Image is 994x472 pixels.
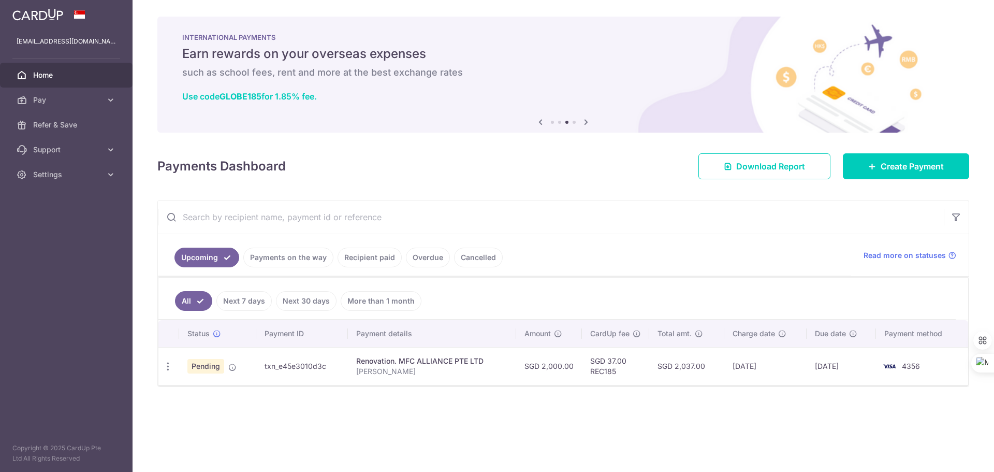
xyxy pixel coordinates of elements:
a: Read more on statuses [864,250,956,261]
span: Amount [524,328,551,339]
span: Pay [33,95,101,105]
a: Next 7 days [216,291,272,311]
span: Charge date [733,328,775,339]
td: [DATE] [724,347,807,385]
span: Total amt. [657,328,692,339]
span: Download Report [736,160,805,173]
h5: Earn rewards on your overseas expenses [182,46,944,62]
span: Create Payment [881,160,944,173]
p: INTERNATIONAL PAYMENTS [182,33,944,41]
td: txn_e45e3010d3c [256,347,348,385]
span: Home [33,70,101,80]
span: 4356 [902,362,920,370]
span: CardUp fee [590,328,630,339]
h4: Payments Dashboard [157,157,286,176]
img: Bank Card [879,360,900,373]
span: Settings [33,169,101,180]
span: Due date [815,328,846,339]
a: Create Payment [843,153,969,179]
td: [DATE] [807,347,875,385]
input: Search by recipient name, payment id or reference [158,201,944,234]
span: Read more on statuses [864,250,946,261]
a: Use codeGLOBE185for 1.85% fee. [182,91,317,102]
th: Payment details [348,320,517,347]
img: International Payment Banner [157,17,969,133]
b: GLOBE185 [220,91,261,102]
span: Status [187,328,210,339]
td: SGD 37.00 REC185 [582,347,649,385]
a: Cancelled [454,248,503,267]
h6: such as school fees, rent and more at the best exchange rates [182,66,944,79]
span: Support [33,145,101,155]
p: [PERSON_NAME] [356,366,508,377]
td: SGD 2,037.00 [649,347,724,385]
p: [EMAIL_ADDRESS][DOMAIN_NAME] [17,36,116,47]
a: Payments on the way [243,248,333,267]
a: Recipient paid [338,248,402,267]
iframe: Opens a widget where you can find more information [928,441,984,467]
a: Overdue [406,248,450,267]
span: Refer & Save [33,120,101,130]
span: Pending [187,359,224,374]
a: Download Report [698,153,830,179]
img: CardUp [12,8,63,21]
td: SGD 2,000.00 [516,347,582,385]
div: Renovation. MFC ALLIANCE PTE LTD [356,356,508,366]
th: Payment ID [256,320,348,347]
th: Payment method [876,320,968,347]
a: Next 30 days [276,291,337,311]
a: More than 1 month [341,291,421,311]
a: All [175,291,212,311]
a: Upcoming [174,248,239,267]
